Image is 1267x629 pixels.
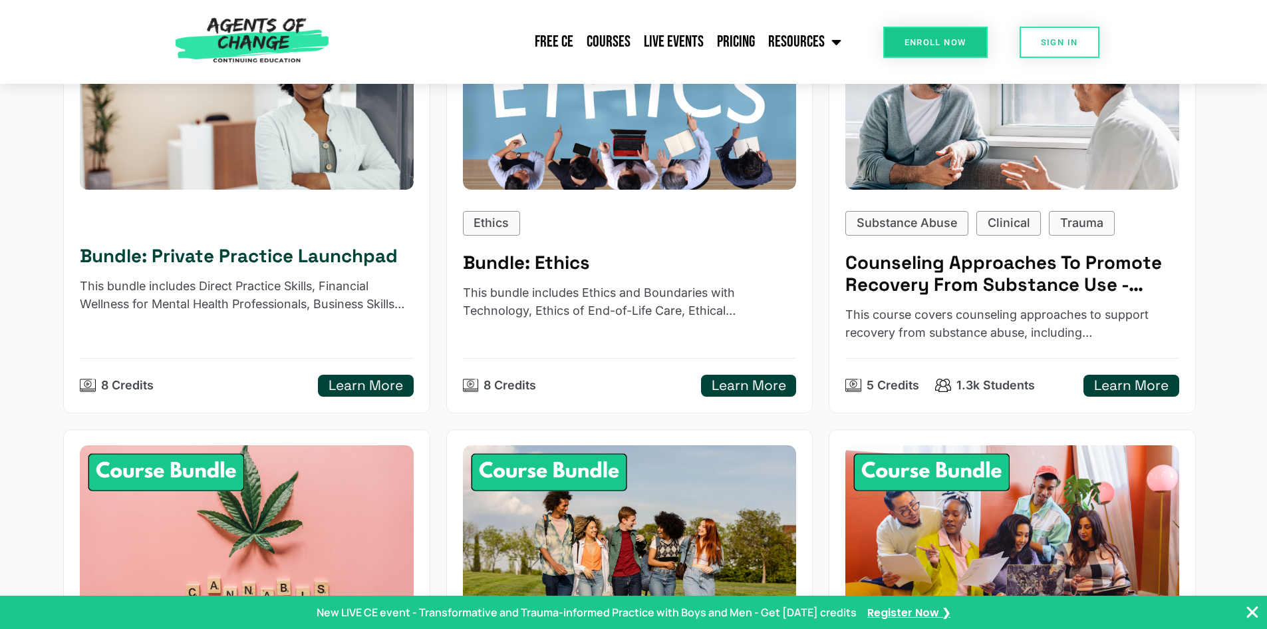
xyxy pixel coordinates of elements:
p: Ethics [474,214,509,232]
a: Pricing [710,25,762,59]
p: Substance Abuse [857,214,957,232]
p: Trauma [1060,214,1103,232]
p: This bundle includes Direct Practice Skills, Financial Wellness for Mental Health Professionals, ... [80,278,414,314]
h5: Bundle: Private Practice Launchpad [80,245,414,267]
p: 1.3k Students [956,377,1035,395]
h5: Learn More [1094,377,1169,394]
a: Enroll Now [883,27,988,58]
p: This bundle includes Ethics and Boundaries with Technology, Ethics of End-of-Life Care, Ethical C... [463,284,797,320]
a: SIGN IN [1020,27,1099,58]
a: Register Now ❯ [867,604,950,621]
p: New LIVE CE event - Transformative and Trauma-informed Practice with Boys and Men - Get [DATE] cr... [317,604,857,620]
img: Ethics - 8 Credit CE Bundle [463,5,797,189]
h5: Learn More [712,377,786,394]
p: 5 Credits [867,377,919,395]
h5: Learn More [329,377,403,394]
span: SIGN IN [1041,38,1078,47]
a: Resources [762,25,848,59]
div: Private Practice Launchpad - 8 Credit CE Bundle [80,5,414,189]
a: Free CE [528,25,580,59]
p: Clinical [988,214,1030,232]
p: 8 Credits [484,377,536,395]
a: Live Events [637,25,710,59]
p: 8 Credits [101,377,154,395]
h5: Bundle: Ethics [463,252,797,274]
span: Enroll Now [905,38,966,47]
button: Close Banner [1244,604,1260,620]
nav: Menu [336,25,848,59]
h5: Counseling Approaches To Promote Recovery From Substance Use - Reading Based [845,252,1179,296]
p: This course covers counseling approaches to support recovery from substance abuse, including harm... [845,306,1179,342]
a: Courses [580,25,637,59]
img: Counseling Approaches To Promote Recovery From Substance Use (5 General CE Credit) - Reading Based [845,5,1179,189]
